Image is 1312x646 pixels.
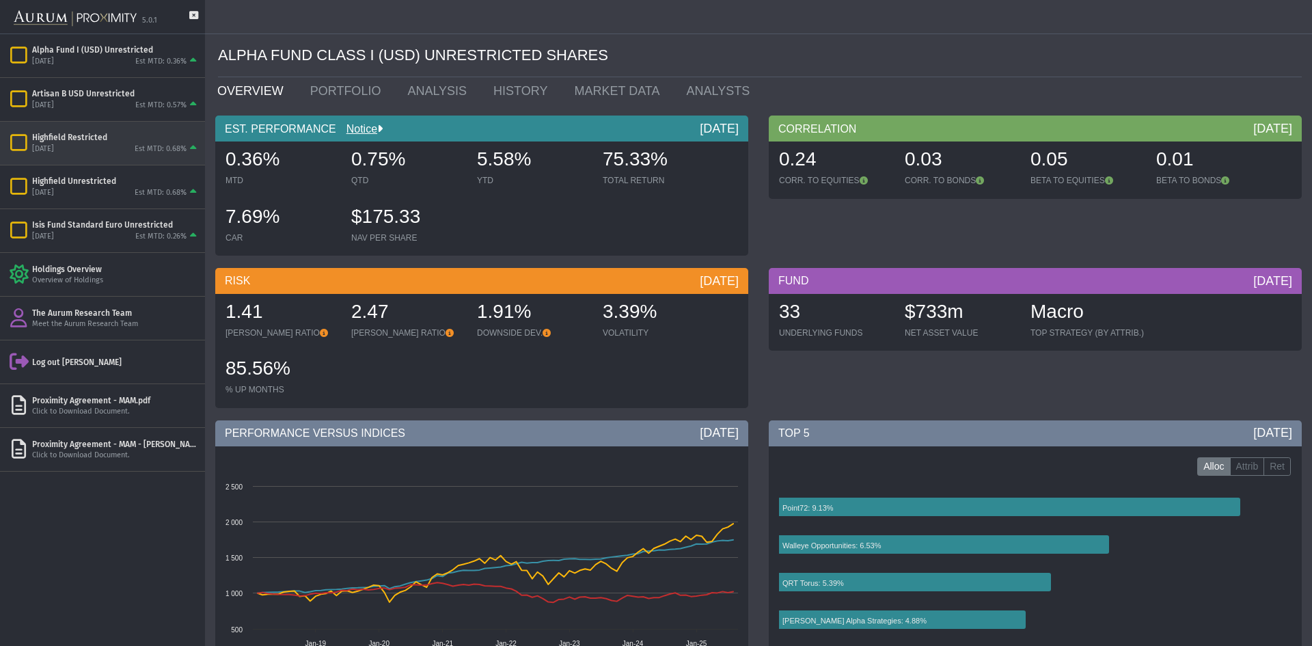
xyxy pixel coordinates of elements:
[32,144,54,154] div: [DATE]
[32,219,200,230] div: Isis Fund Standard Euro Unrestricted
[32,357,200,368] div: Log out [PERSON_NAME]
[676,77,766,105] a: ANALYSTS
[779,299,891,327] div: 33
[32,57,54,67] div: [DATE]
[1030,146,1143,175] div: 0.05
[351,232,463,243] div: NAV PER SHARE
[351,175,463,186] div: QTD
[603,299,715,327] div: 3.39%
[779,148,817,170] span: 0.24
[225,554,243,562] text: 1 500
[351,204,463,232] div: $175.33
[300,77,398,105] a: PORTFOLIO
[32,188,54,198] div: [DATE]
[1230,457,1265,476] label: Attrib
[782,617,927,625] text: [PERSON_NAME] Alpha Strategies: 4.88%
[32,176,200,187] div: Highfield Unrestricted
[1253,120,1292,137] div: [DATE]
[32,450,200,461] div: Click to Download Document.
[351,148,405,170] span: 0.75%
[135,100,187,111] div: Est MTD: 0.57%
[700,120,739,137] div: [DATE]
[32,232,54,242] div: [DATE]
[769,116,1302,142] div: CORRELATION
[477,146,589,175] div: 5.58%
[483,77,564,105] a: HISTORY
[1263,457,1291,476] label: Ret
[477,299,589,327] div: 1.91%
[225,299,338,327] div: 1.41
[351,299,463,327] div: 2.47
[135,57,187,67] div: Est MTD: 0.36%
[32,100,54,111] div: [DATE]
[135,188,187,198] div: Est MTD: 0.68%
[477,175,589,186] div: YTD
[1253,273,1292,289] div: [DATE]
[225,519,243,526] text: 2 000
[32,308,200,319] div: The Aurum Research Team
[32,395,200,406] div: Proximity Agreement - MAM.pdf
[1156,175,1268,186] div: BETA TO BONDS
[14,3,137,33] img: Aurum-Proximity%20white.svg
[1030,327,1144,338] div: TOP STRATEGY (BY ATTRIB.)
[225,355,338,384] div: 85.56%
[769,268,1302,294] div: FUND
[336,122,383,137] div: Notice
[351,327,463,338] div: [PERSON_NAME] RATIO
[135,232,187,242] div: Est MTD: 0.26%
[905,299,1017,327] div: $733m
[603,146,715,175] div: 75.33%
[769,420,1302,446] div: TOP 5
[779,175,891,186] div: CORR. TO EQUITIES
[225,175,338,186] div: MTD
[135,144,187,154] div: Est MTD: 0.68%
[477,327,589,338] div: DOWNSIDE DEV.
[905,175,1017,186] div: CORR. TO BONDS
[207,77,300,105] a: OVERVIEW
[225,148,279,170] span: 0.36%
[1253,425,1292,441] div: [DATE]
[142,16,157,26] div: 5.0.1
[1156,146,1268,175] div: 0.01
[218,34,1302,77] div: ALPHA FUND CLASS I (USD) UNRESTRICTED SHARES
[603,175,715,186] div: TOTAL RETURN
[336,123,377,135] a: Notice
[32,275,200,286] div: Overview of Holdings
[32,264,200,275] div: Holdings Overview
[700,425,739,441] div: [DATE]
[225,327,338,338] div: [PERSON_NAME] RATIO
[779,327,891,338] div: UNDERLYING FUNDS
[225,204,338,232] div: 7.69%
[1197,457,1230,476] label: Alloc
[231,626,243,634] text: 500
[397,77,483,105] a: ANALYSIS
[215,268,748,294] div: RISK
[782,504,834,512] text: Point72: 9.13%
[905,146,1017,175] div: 0.03
[225,483,243,491] text: 2 500
[1030,175,1143,186] div: BETA TO EQUITIES
[603,327,715,338] div: VOLATILITY
[1030,299,1144,327] div: Macro
[32,319,200,329] div: Meet the Aurum Research Team
[32,88,200,99] div: Artisan B USD Unrestricted
[905,327,1017,338] div: NET ASSET VALUE
[32,407,200,417] div: Click to Download Document.
[32,44,200,55] div: Alpha Fund I (USD) Unrestricted
[215,116,748,142] div: EST. PERFORMANCE
[225,590,243,597] text: 1 000
[700,273,739,289] div: [DATE]
[215,420,748,446] div: PERFORMANCE VERSUS INDICES
[32,439,200,450] div: Proximity Agreement - MAM - [PERSON_NAME].pdf
[564,77,676,105] a: MARKET DATA
[225,384,338,395] div: % UP MONTHS
[225,232,338,243] div: CAR
[32,132,200,143] div: Highfield Restricted
[782,579,844,587] text: QRT Torus: 5.39%
[782,541,881,550] text: Walleye Opportunities: 6.53%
